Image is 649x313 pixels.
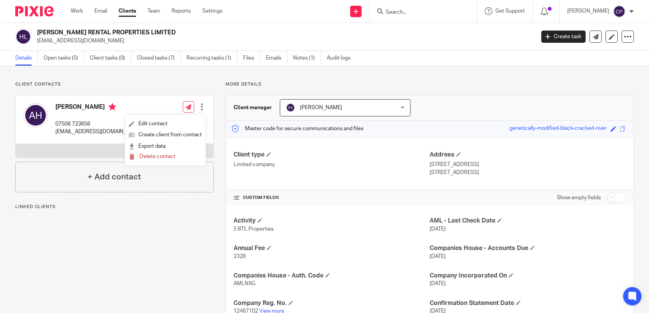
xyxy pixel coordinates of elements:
a: Audit logs [327,51,356,66]
p: Linked clients [15,204,214,210]
a: Reports [172,7,191,15]
span: [DATE] [430,226,446,232]
h4: Address [430,151,626,159]
a: Work [71,7,83,15]
span: Get Support [495,8,525,14]
i: Primary [109,103,116,111]
img: svg%3E [23,103,48,127]
a: Edit contact [129,118,202,129]
div: genetically-modified-black-cracked-river [509,124,607,133]
h4: + Add contact [88,171,141,183]
a: Export data [129,141,202,152]
button: Delete contact [129,152,175,162]
p: [EMAIL_ADDRESS][DOMAIN_NAME] [55,128,143,136]
img: svg%3E [15,29,31,45]
span: 2328 [234,254,246,259]
p: Limited company [234,161,430,168]
a: Files [243,51,260,66]
p: Master code for secure communications and files [232,125,363,132]
h4: CUSTOM FIELDS [234,195,430,201]
h4: Client type [234,151,430,159]
a: Team [148,7,160,15]
a: Email [94,7,107,15]
h4: Confirmation Statement Date [430,299,626,307]
p: 07506 723656 [55,120,143,128]
a: Recurring tasks (1) [187,51,237,66]
p: More details [226,81,634,87]
h3: Client manager [234,104,272,111]
span: Delete contact [140,154,175,159]
img: svg%3E [613,5,625,18]
img: svg%3E [286,103,295,112]
input: Search [385,9,454,16]
label: Show empty fields [557,194,601,202]
a: Client tasks (0) [90,51,131,66]
span: AMLNXG [234,281,255,286]
h4: [PERSON_NAME] [55,103,143,113]
span: [PERSON_NAME] [300,105,342,110]
p: [STREET_ADDRESS] [430,161,626,168]
a: Closed tasks (7) [137,51,181,66]
h4: Activity [234,217,430,225]
a: Open tasks (5) [44,51,84,66]
a: Details [15,51,38,66]
h4: Companies House - Auth. Code [234,272,430,280]
a: Clients [118,7,136,15]
h4: AML - Last Check Date [430,217,626,225]
a: Create client from contact [129,129,202,140]
a: Settings [202,7,222,15]
h4: Companies House - Accounts Due [430,244,626,252]
span: 5 BTL Properties [234,226,274,232]
a: Emails [266,51,287,66]
h4: Company Reg. No. [234,299,430,307]
a: Create task [541,31,586,43]
p: Client contacts [15,81,214,87]
span: [DATE] [430,254,446,259]
h4: Company Incorporated On [430,272,626,280]
p: [STREET_ADDRESS] [430,169,626,176]
a: Notes (1) [293,51,321,66]
span: [DATE] [430,281,446,286]
h2: [PERSON_NAME] RENTAL PROPERTIES LIMITED [37,29,431,37]
h4: Annual Fee [234,244,430,252]
p: [PERSON_NAME] [567,7,609,15]
img: Pixie [15,6,54,16]
p: [EMAIL_ADDRESS][DOMAIN_NAME] [37,37,530,45]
